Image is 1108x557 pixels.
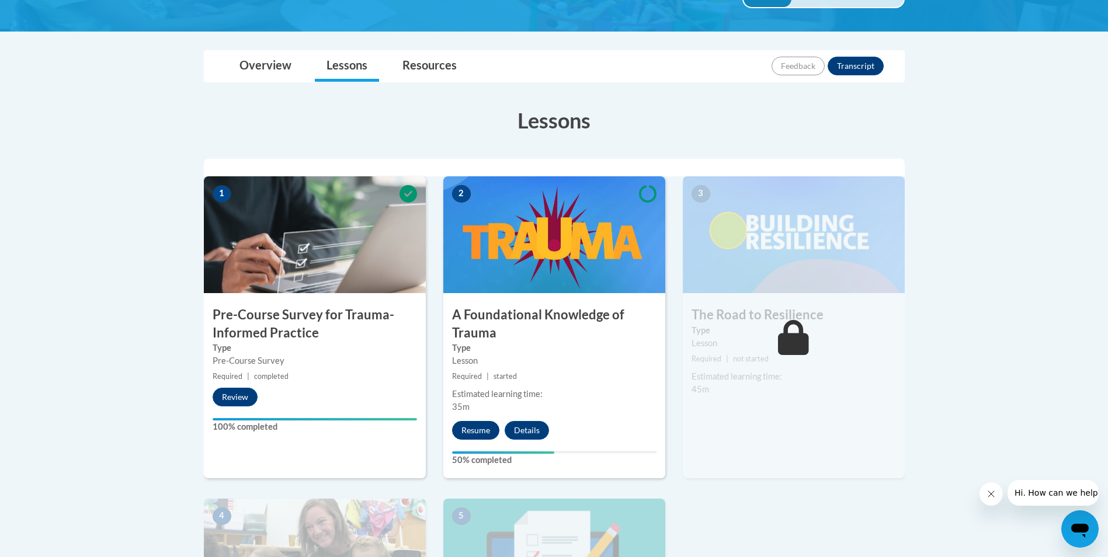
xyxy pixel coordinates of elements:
[772,57,825,75] button: Feedback
[692,370,896,383] div: Estimated learning time:
[391,51,468,82] a: Resources
[692,185,710,203] span: 3
[452,507,471,525] span: 5
[452,354,657,367] div: Lesson
[505,421,549,440] button: Details
[452,454,657,467] label: 50% completed
[828,57,884,75] button: Transcript
[228,51,303,82] a: Overview
[692,324,896,337] label: Type
[726,354,728,363] span: |
[692,337,896,350] div: Lesson
[213,420,417,433] label: 100% completed
[443,306,665,342] h3: A Foundational Knowledge of Trauma
[254,372,289,381] span: completed
[1061,510,1099,548] iframe: Button to launch messaging window
[204,306,426,342] h3: Pre-Course Survey for Trauma-Informed Practice
[7,8,95,18] span: Hi. How can we help?
[452,402,470,412] span: 35m
[1008,480,1099,506] iframe: Message from company
[692,384,709,394] span: 45m
[692,354,721,363] span: Required
[213,342,417,354] label: Type
[213,418,417,420] div: Your progress
[213,185,231,203] span: 1
[487,372,489,381] span: |
[204,106,905,135] h3: Lessons
[452,421,499,440] button: Resume
[213,372,242,381] span: Required
[452,451,554,454] div: Your progress
[980,482,1003,506] iframe: Close message
[213,354,417,367] div: Pre-Course Survey
[204,176,426,293] img: Course Image
[443,176,665,293] img: Course Image
[494,372,517,381] span: started
[452,388,657,401] div: Estimated learning time:
[452,185,471,203] span: 2
[213,507,231,525] span: 4
[213,388,258,406] button: Review
[683,176,905,293] img: Course Image
[315,51,379,82] a: Lessons
[452,372,482,381] span: Required
[247,372,249,381] span: |
[683,306,905,324] h3: The Road to Resilience
[733,354,769,363] span: not started
[452,342,657,354] label: Type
